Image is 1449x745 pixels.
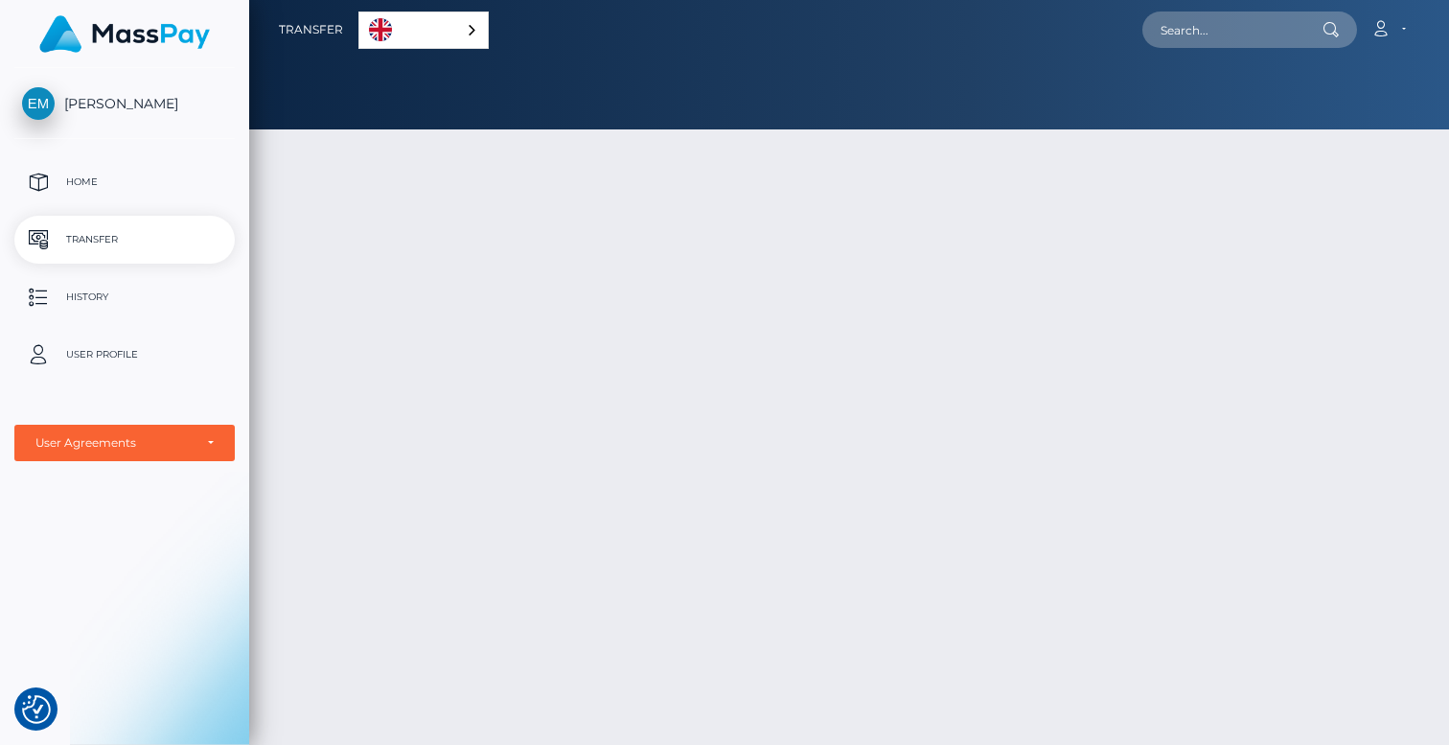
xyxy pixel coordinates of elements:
a: Transfer [14,216,235,264]
a: English [359,12,488,48]
a: User Profile [14,331,235,379]
a: History [14,273,235,321]
p: User Profile [22,340,227,369]
input: Search... [1142,12,1322,48]
span: [PERSON_NAME] [14,95,235,112]
div: Language [358,12,489,49]
button: User Agreements [14,425,235,461]
p: History [22,283,227,312]
aside: Language selected: English [358,12,489,49]
img: MassPay [39,15,210,53]
img: Revisit consent button [22,695,51,724]
p: Transfer [22,225,227,254]
div: User Agreements [35,435,193,451]
p: Home [22,168,227,197]
button: Consent Preferences [22,695,51,724]
a: Transfer [279,10,343,50]
a: Home [14,158,235,206]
